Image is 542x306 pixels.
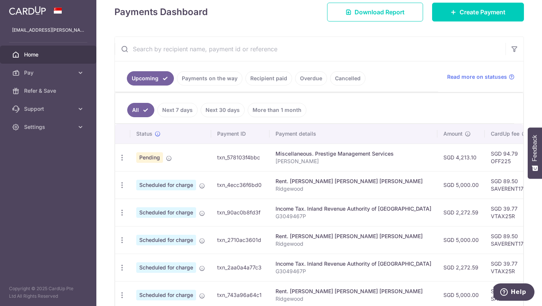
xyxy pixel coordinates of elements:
th: Payment details [269,124,437,144]
td: SGD 5,000.00 [437,171,485,199]
td: txn_2710ac3601d [211,226,269,254]
p: Ridgewood [276,295,431,303]
a: Upcoming [127,71,174,86]
span: Download Report [355,8,405,17]
span: Scheduled for charge [136,235,196,245]
div: Miscellaneous. Prestige Management Services [276,150,431,158]
span: Scheduled for charge [136,262,196,273]
span: Pending [136,152,163,163]
img: CardUp [9,6,46,15]
div: Rent. [PERSON_NAME] [PERSON_NAME] [PERSON_NAME] [276,177,431,185]
a: Read more on statuses [447,73,515,81]
a: Download Report [327,3,423,21]
div: Income Tax. Inland Revenue Authority of [GEOGRAPHIC_DATA] [276,260,431,268]
a: Overdue [295,71,327,86]
p: G3049467P [276,213,431,220]
span: Amount [443,130,463,138]
a: All [127,103,154,117]
button: Feedback - Show survey [528,127,542,179]
a: Payments on the way [177,71,242,86]
span: Scheduled for charge [136,290,196,300]
a: Next 7 days [157,103,198,117]
span: Pay [24,69,74,76]
th: Payment ID [211,124,269,144]
span: Scheduled for charge [136,207,196,218]
a: Cancelled [330,71,365,86]
span: Home [24,51,74,58]
span: Status [136,130,152,138]
span: Read more on statuses [447,73,507,81]
a: Create Payment [432,3,524,21]
span: Scheduled for charge [136,180,196,190]
span: CardUp fee [491,130,519,138]
td: txn_578103f4bbc [211,144,269,171]
span: Create Payment [460,8,505,17]
td: SGD 2,272.59 [437,199,485,226]
a: More than 1 month [248,103,306,117]
td: txn_2aa0a4a77c3 [211,254,269,281]
p: Ridgewood [276,240,431,248]
div: Income Tax. Inland Revenue Authority of [GEOGRAPHIC_DATA] [276,205,431,213]
p: [EMAIL_ADDRESS][PERSON_NAME][DOMAIN_NAME] [12,26,84,34]
td: txn_90ac0b8fd3f [211,199,269,226]
p: G3049467P [276,268,431,275]
p: Ridgewood [276,185,431,193]
h4: Payments Dashboard [114,5,208,19]
span: Feedback [531,135,538,161]
td: SGD 4,213.10 [437,144,485,171]
div: Rent. [PERSON_NAME] [PERSON_NAME] [PERSON_NAME] [276,288,431,295]
td: SGD 39.77 VTAX25R [485,199,534,226]
td: SGD 2,272.59 [437,254,485,281]
input: Search by recipient name, payment id or reference [115,37,505,61]
td: SGD 89.50 SAVERENT179 [485,226,534,254]
a: Recipient paid [245,71,292,86]
td: SGD 5,000.00 [437,226,485,254]
td: txn_4ecc36f6bd0 [211,171,269,199]
span: Support [24,105,74,113]
div: Rent. [PERSON_NAME] [PERSON_NAME] [PERSON_NAME] [276,233,431,240]
td: SGD 94.79 OFF225 [485,144,534,171]
span: Refer & Save [24,87,74,95]
iframe: Opens a widget where you can find more information [493,283,534,302]
a: Next 30 days [201,103,245,117]
td: SGD 39.77 VTAX25R [485,254,534,281]
span: Settings [24,123,74,131]
td: SGD 89.50 SAVERENT179 [485,171,534,199]
p: [PERSON_NAME] [276,158,431,165]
